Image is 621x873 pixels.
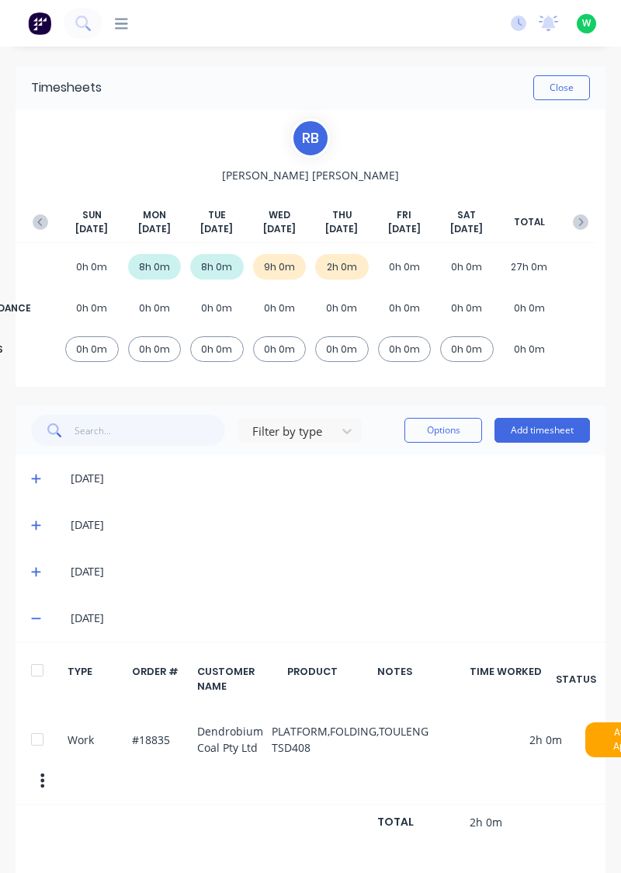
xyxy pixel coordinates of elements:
button: Add timesheet [494,418,590,443]
div: 9h 0m [253,254,307,280]
div: 8h 0m [190,254,244,280]
div: [DATE] [71,563,590,580]
div: TIME WORKED [470,664,553,694]
span: SUN [82,208,102,222]
div: 0h 0m [253,295,307,321]
div: 0h 0m [503,295,557,321]
div: 0h 0m [65,336,119,362]
div: STATUS [562,664,590,694]
span: FRI [397,208,411,222]
span: MON [143,208,166,222]
div: 0h 0m [65,254,119,280]
div: Timesheets [31,78,102,97]
div: 0h 0m [190,336,244,362]
div: 0h 0m [65,295,119,321]
div: 0h 0m [253,336,307,362]
div: 0h 0m [440,336,494,362]
div: ORDER # [132,664,188,694]
button: Close [533,75,590,100]
div: 2h 0m [315,254,369,280]
span: [DATE] [200,222,233,236]
div: 0h 0m [378,254,432,280]
span: [PERSON_NAME] [PERSON_NAME] [222,167,399,183]
div: 0h 0m [128,295,182,321]
span: TUE [208,208,226,222]
div: 27h 0m [503,254,557,280]
span: [DATE] [325,222,358,236]
input: Search... [75,415,226,446]
span: [DATE] [450,222,483,236]
span: [DATE] [388,222,421,236]
span: [DATE] [138,222,171,236]
div: [DATE] [71,470,590,487]
span: TOTAL [514,215,545,229]
div: 8h 0m [128,254,182,280]
span: [DATE] [263,222,296,236]
div: 0h 0m [503,336,557,362]
img: Factory [28,12,51,35]
div: 0h 0m [128,336,182,362]
div: [DATE] [71,516,590,534]
span: SAT [457,208,476,222]
span: W [582,16,591,30]
button: Options [404,418,482,443]
div: CUSTOMER NAME [197,664,279,694]
div: R B [291,119,330,158]
div: 0h 0m [315,336,369,362]
div: 0h 0m [190,295,244,321]
div: 0h 0m [440,254,494,280]
div: TYPE [68,664,123,694]
div: 0h 0m [315,295,369,321]
div: [DATE] [71,610,590,627]
div: 0h 0m [378,295,432,321]
span: [DATE] [75,222,108,236]
span: THU [332,208,352,222]
div: 0h 0m [440,295,494,321]
div: PRODUCT [287,664,369,694]
div: 0h 0m [378,336,432,362]
div: NOTES [377,664,461,694]
span: WED [269,208,290,222]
